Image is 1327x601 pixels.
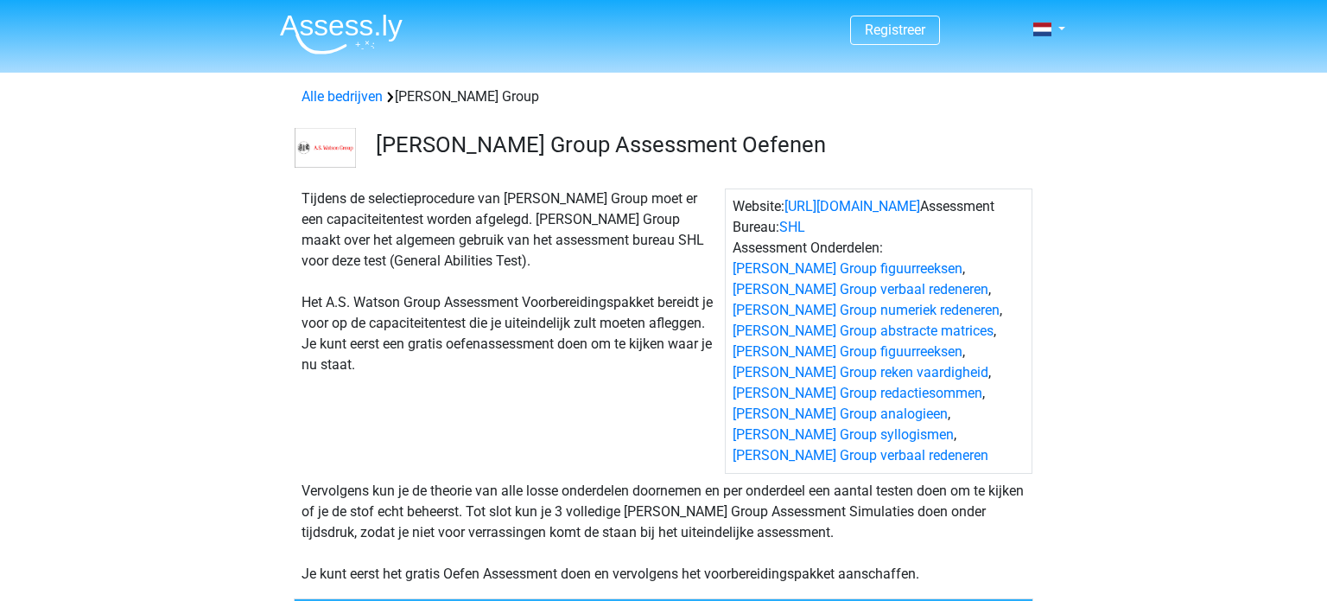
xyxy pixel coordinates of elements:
a: [PERSON_NAME] Group verbaal redeneren [733,447,988,464]
a: Registreer [865,22,925,38]
a: [PERSON_NAME] Group abstracte matrices [733,323,994,339]
a: [PERSON_NAME] Group figuurreeksen [733,260,962,277]
img: Assessly [280,14,403,54]
div: Website: Assessment Bureau: Assessment Onderdelen: , , , , , , , , , [725,189,1032,474]
a: [PERSON_NAME] Group verbaal redeneren [733,281,988,297]
a: [PERSON_NAME] Group syllogismen [733,426,954,443]
a: [URL][DOMAIN_NAME] [784,198,920,214]
a: Alle bedrijven [302,88,383,105]
a: [PERSON_NAME] Group reken vaardigheid [733,364,988,380]
a: SHL [779,219,805,235]
a: [PERSON_NAME] Group numeriek redeneren [733,302,1000,318]
h3: [PERSON_NAME] Group Assessment Oefenen [376,131,1019,158]
a: [PERSON_NAME] Group analogieen [733,406,948,422]
div: [PERSON_NAME] Group [295,86,1032,107]
div: Vervolgens kun je de theorie van alle losse onderdelen doornemen en per onderdeel een aantal test... [295,481,1032,585]
a: [PERSON_NAME] Group redactiesommen [733,385,982,401]
a: [PERSON_NAME] Group figuurreeksen [733,343,962,360]
div: Tijdens de selectieprocedure van [PERSON_NAME] Group moet er een capaciteitentest worden afgelegd... [295,189,725,474]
